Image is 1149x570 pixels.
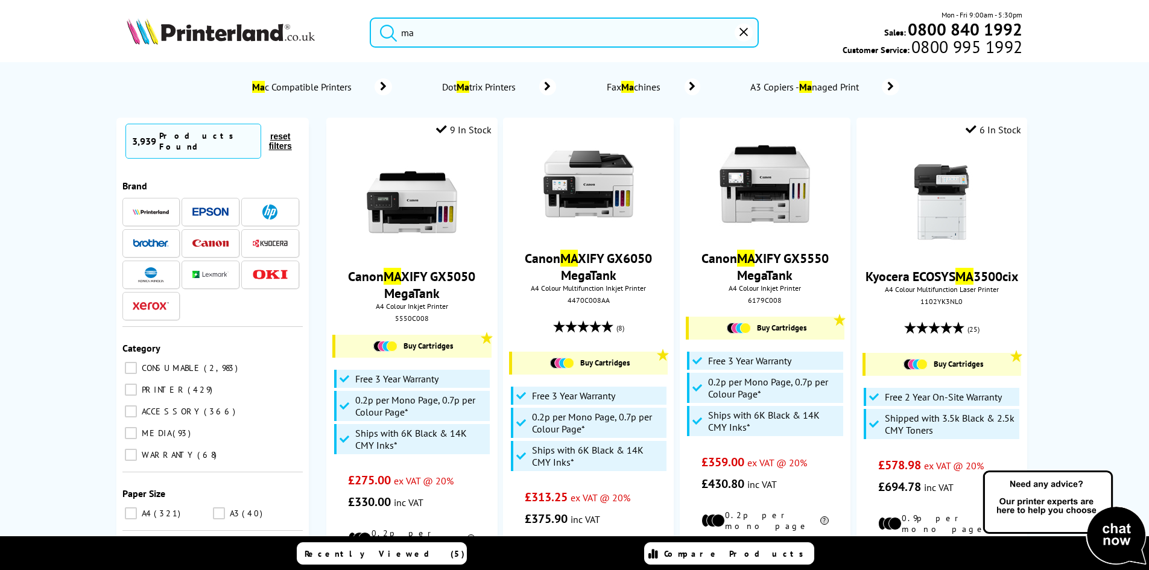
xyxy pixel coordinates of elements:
[125,405,137,417] input: ACCESSORY 366
[518,358,662,369] a: Buy Cartridges
[863,285,1021,294] span: A4 Colour Multifunction Laser Printer
[747,457,807,469] span: ex VAT @ 20%
[686,283,844,293] span: A4 Colour Inkjet Printer
[355,427,487,451] span: Ships with 6K Black & 14K CMY Inks*
[139,406,203,417] span: ACCESSORY
[525,511,568,527] span: £375.90
[747,478,777,490] span: inc VAT
[127,18,315,45] img: Printerland Logo
[440,81,522,93] span: Dot trix Printers
[125,427,137,439] input: MEDIA 93
[125,507,137,519] input: A4 321
[604,81,666,93] span: Fax chines
[305,548,465,559] span: Recently Viewed (5)
[159,130,255,152] div: Products Found
[355,394,487,418] span: 0.2p per Mono Page, 0.7p per Colour Page*
[348,472,391,488] span: £275.00
[701,534,829,556] li: 0.7p per colour page
[404,341,453,351] span: Buy Cartridges
[373,341,397,352] img: Cartridges
[394,496,423,508] span: inc VAT
[701,454,744,470] span: £359.00
[701,476,744,492] span: £430.80
[749,78,899,95] a: A3 Copiers -Managed Print
[139,428,171,439] span: MEDIA
[904,359,928,370] img: Cartridges
[348,528,475,549] li: 0.2p per mono page
[708,376,840,400] span: 0.2p per Mono Page, 0.7p per Colour Page*
[737,250,755,267] mark: MA
[708,409,840,433] span: Ships with 6K Black & 14K CMY Inks*
[550,358,574,369] img: Cartridges
[512,296,665,305] div: 4470C008AA
[384,268,401,285] mark: MA
[132,135,156,147] span: 3,939
[708,355,791,367] span: Free 3 Year Warranty
[884,27,906,38] span: Sales:
[197,449,220,460] span: 68
[122,487,165,499] span: Paper Size
[139,363,203,373] span: CONSUMABLE
[370,17,759,48] input: Search product or brand
[571,513,600,525] span: inc VAT
[910,41,1022,52] span: 0800 995 1992
[250,81,356,93] span: c Compatible Printers
[980,469,1149,568] img: Open Live Chat window
[125,362,137,374] input: CONSUMABLE 2,983
[966,124,1021,136] div: 6 In Stock
[955,268,973,285] mark: MA
[604,78,700,95] a: FaxMachines
[525,489,568,505] span: £313.25
[125,384,137,396] input: PRINTER 429
[125,449,137,461] input: WARRANTY 68
[297,542,467,565] a: Recently Viewed (5)
[335,314,488,323] div: 5550C008
[580,358,630,368] span: Buy Cartridges
[139,508,153,519] span: A4
[525,250,652,283] a: CanonMAXIFY GX6050 MegaTank
[332,302,491,311] span: A4 Colour Inkjet Printer
[154,508,183,519] span: 321
[701,510,829,531] li: 0.2p per mono page
[924,460,984,472] span: ex VAT @ 20%
[122,342,160,354] span: Category
[906,24,1022,35] a: 0800 840 1992
[532,390,615,402] span: Free 3 Year Warranty
[571,492,630,504] span: ex VAT @ 20%
[924,481,954,493] span: inc VAT
[188,384,215,395] span: 429
[749,81,864,93] span: A3 Copiers - naged Print
[878,479,921,495] span: £694.78
[934,359,983,369] span: Buy Cartridges
[532,411,663,435] span: 0.2p per Mono Page, 0.7p per Colour Page*
[394,475,454,487] span: ex VAT @ 20%
[799,81,812,93] mark: Ma
[341,341,485,352] a: Buy Cartridges
[252,270,288,280] img: OKI
[908,18,1022,40] b: 0800 840 1992
[440,78,556,95] a: DotMatrix Printers
[133,302,169,310] img: Xerox
[139,449,196,460] span: WARRANTY
[720,139,810,229] img: canon-maxify-gx5550-front-small.jpg
[122,180,147,192] span: Brand
[509,283,668,293] span: A4 Colour Multifunction Inkjet Printer
[942,9,1022,21] span: Mon - Fri 9:00am - 5:30pm
[348,268,475,302] a: CanonMAXIFY GX5050 MegaTank
[192,207,229,217] img: Epson
[367,157,457,247] img: Canon-GX5050-Front-Main-Small.jpg
[252,81,265,93] mark: Ma
[689,296,841,305] div: 6179C008
[173,428,194,439] span: 93
[252,239,288,248] img: Kyocera
[348,494,391,510] span: £330.00
[896,157,987,247] img: Kyocera-MA3500cix-Front-Small.jpg
[543,139,634,229] img: Canon-GX6050-Front-Closed-Small.jpg
[695,323,838,334] a: Buy Cartridges
[192,271,229,278] img: Lexmark
[560,250,578,267] mark: MA
[204,363,241,373] span: 2,983
[139,384,186,395] span: PRINTER
[436,124,492,136] div: 9 In Stock
[262,204,277,220] img: HP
